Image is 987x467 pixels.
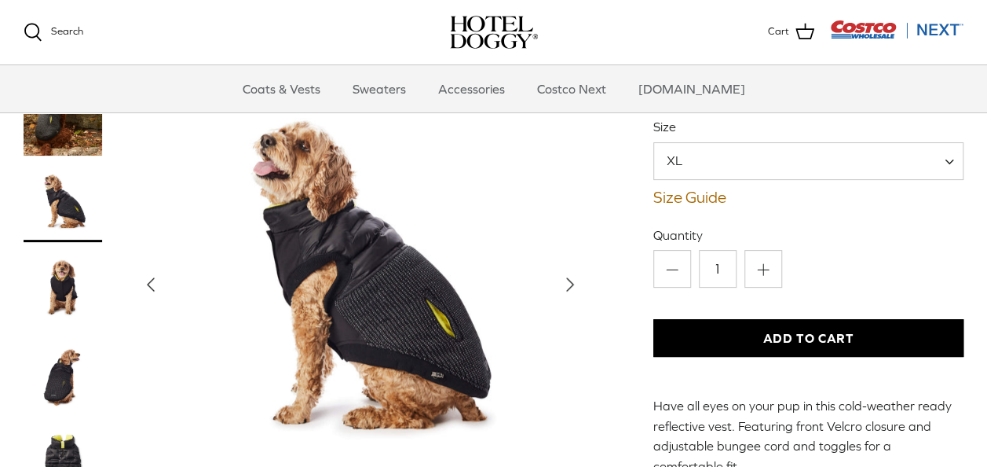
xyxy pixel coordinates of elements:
a: Visit Costco Next [830,30,963,42]
a: Coats & Vests [228,65,334,112]
a: Size Guide [653,188,963,207]
img: Costco Next [830,20,963,39]
a: Cart [768,22,814,42]
input: Quantity [699,250,737,288]
button: Previous [133,267,168,302]
span: XL [654,152,714,169]
a: hoteldoggy.com hoteldoggycom [450,16,538,49]
button: Add to Cart [653,319,963,357]
span: Cart [768,24,789,40]
a: Thumbnail Link [24,250,102,329]
label: Size [653,118,963,135]
a: Accessories [424,65,519,112]
a: Thumbnail Link [24,336,102,415]
a: Thumbnail Link [24,164,102,242]
label: Quantity [653,226,963,244]
a: Sweaters [338,65,420,112]
span: Search [51,25,83,37]
button: Next [553,267,587,302]
a: Costco Next [523,65,620,112]
span: XL [653,142,963,180]
a: [DOMAIN_NAME] [624,65,759,112]
a: Search [24,23,83,42]
img: hoteldoggycom [450,16,538,49]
